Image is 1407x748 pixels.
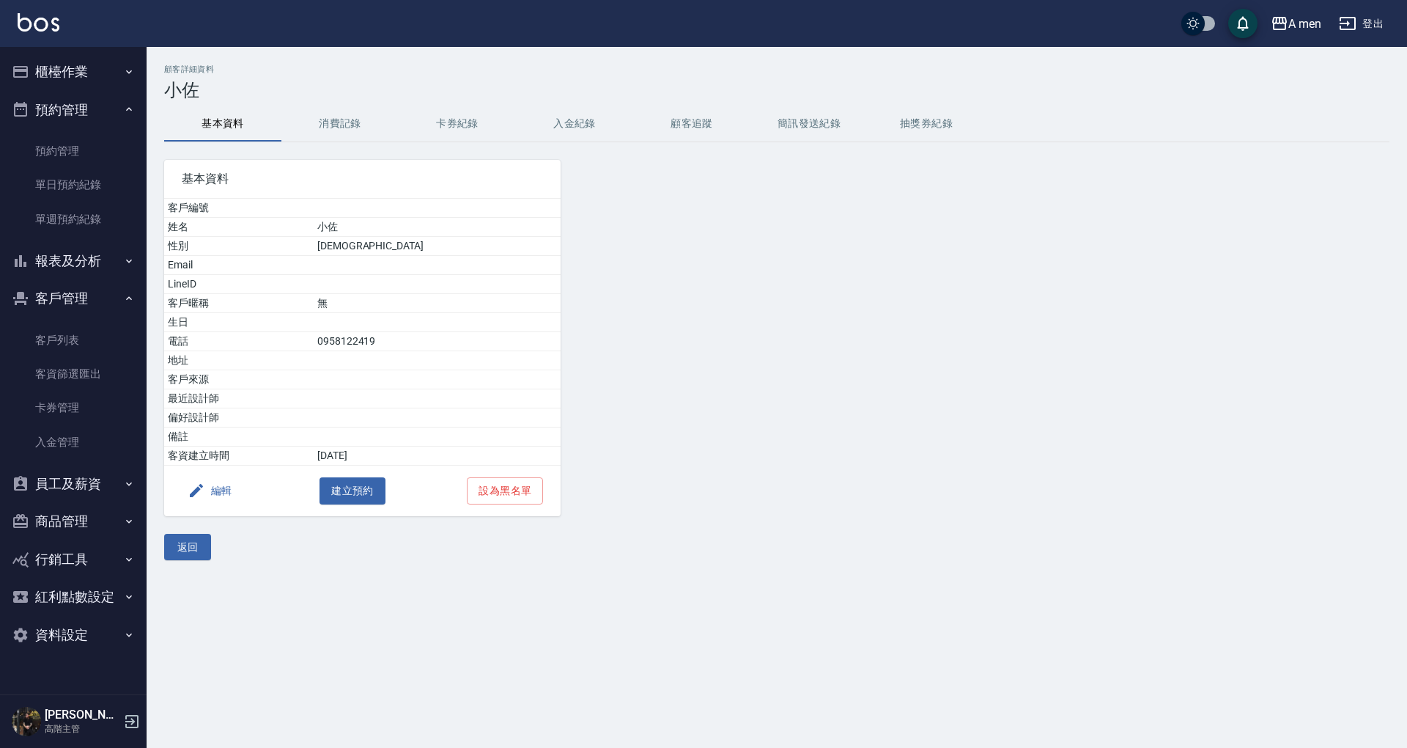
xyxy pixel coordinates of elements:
[314,332,561,351] td: 0958122419
[868,106,985,142] button: 抽獎券紀錄
[314,294,561,313] td: 無
[164,428,314,447] td: 備註
[164,275,314,294] td: LineID
[281,106,399,142] button: 消費記錄
[314,218,561,237] td: 小佐
[164,106,281,142] button: 基本資料
[18,13,59,32] img: Logo
[1288,15,1321,33] div: A men
[164,256,314,275] td: Email
[314,237,561,256] td: [DEMOGRAPHIC_DATA]
[6,502,141,540] button: 商品管理
[164,199,314,218] td: 客戶編號
[6,202,141,236] a: 單週預約紀錄
[1265,9,1327,39] button: A men
[467,477,543,505] button: 設為黑名單
[6,616,141,654] button: 資料設定
[164,313,314,332] td: 生日
[164,389,314,408] td: 最近設計師
[750,106,868,142] button: 簡訊發送紀錄
[164,237,314,256] td: 性別
[6,242,141,280] button: 報表及分析
[6,53,141,91] button: 櫃檯作業
[6,168,141,202] a: 單日預約紀錄
[6,279,141,318] button: 客戶管理
[45,722,119,736] p: 高階主管
[6,540,141,579] button: 行銷工具
[6,391,141,425] a: 卡券管理
[6,357,141,391] a: 客資篩選匯出
[182,172,543,186] span: 基本資料
[164,370,314,389] td: 客戶來源
[164,332,314,351] td: 電話
[164,534,211,561] button: 返回
[12,707,41,736] img: Person
[6,465,141,503] button: 員工及薪資
[164,351,314,370] td: 地址
[45,708,119,722] h5: [PERSON_NAME]
[6,425,141,459] a: 入金管理
[6,134,141,168] a: 預約管理
[1228,9,1258,38] button: save
[164,294,314,313] td: 客戶暱稱
[164,408,314,428] td: 偏好設計師
[1333,10,1389,37] button: 登出
[164,65,1389,74] h2: 顧客詳細資料
[516,106,633,142] button: 入金紀錄
[6,323,141,357] a: 客戶列表
[399,106,516,142] button: 卡券紀錄
[6,578,141,616] button: 紅利點數設定
[6,91,141,129] button: 預約管理
[633,106,750,142] button: 顧客追蹤
[164,447,314,466] td: 客資建立時間
[164,80,1389,100] h3: 小佐
[314,447,561,466] td: [DATE]
[164,218,314,237] td: 姓名
[182,477,238,505] button: 編輯
[320,477,385,505] button: 建立預約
